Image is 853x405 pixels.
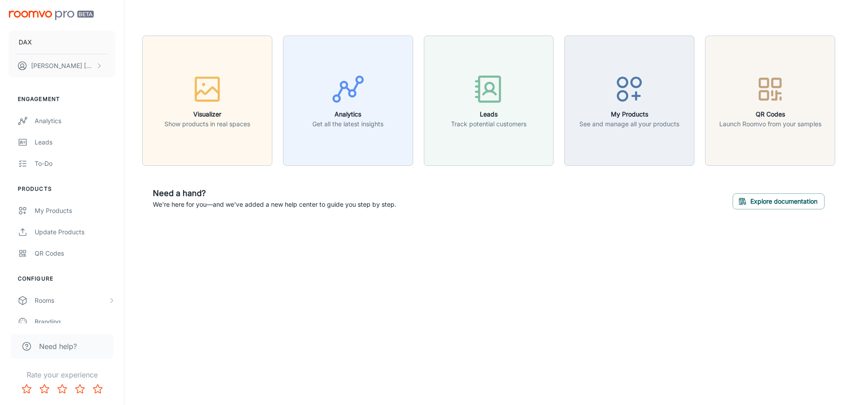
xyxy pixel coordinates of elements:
p: We're here for you—and we've added a new help center to guide you step by step. [153,200,396,209]
p: See and manage all your products [579,119,679,129]
a: Explore documentation [733,196,825,205]
h6: Need a hand? [153,187,396,200]
a: My ProductsSee and manage all your products [564,96,694,104]
button: [PERSON_NAME] [PERSON_NAME] [9,54,115,77]
div: To-do [35,159,115,168]
button: QR CodesLaunch Roomvo from your samples [705,36,835,166]
p: Launch Roomvo from your samples [719,119,821,129]
button: My ProductsSee and manage all your products [564,36,694,166]
button: Explore documentation [733,193,825,209]
div: Analytics [35,116,115,126]
div: Leads [35,137,115,147]
h6: QR Codes [719,109,821,119]
button: LeadsTrack potential customers [424,36,554,166]
div: Update Products [35,227,115,237]
a: LeadsTrack potential customers [424,96,554,104]
div: My Products [35,206,115,216]
h6: Leads [451,109,526,119]
div: QR Codes [35,249,115,258]
p: Show products in real spaces [164,119,250,129]
img: Roomvo PRO Beta [9,11,94,20]
a: AnalyticsGet all the latest insights [283,96,413,104]
p: DAX [19,37,32,47]
button: VisualizerShow products in real spaces [142,36,272,166]
p: Track potential customers [451,119,526,129]
h6: Visualizer [164,109,250,119]
button: DAX [9,31,115,54]
button: AnalyticsGet all the latest insights [283,36,413,166]
p: Get all the latest insights [312,119,383,129]
a: QR CodesLaunch Roomvo from your samples [705,96,835,104]
h6: Analytics [312,109,383,119]
h6: My Products [579,109,679,119]
p: [PERSON_NAME] [PERSON_NAME] [31,61,94,71]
